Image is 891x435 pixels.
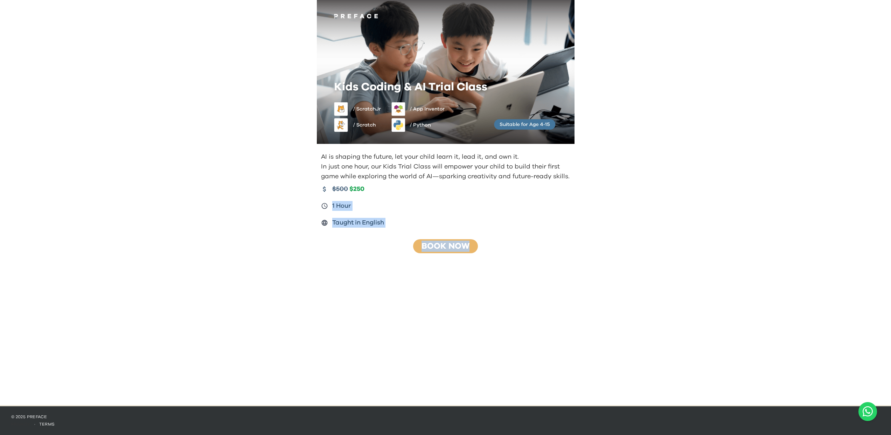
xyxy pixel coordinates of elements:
[39,422,55,426] a: terms
[349,185,364,193] span: $250
[858,402,877,421] button: Open WhatsApp chat
[858,402,877,421] a: Chat with us on WhatsApp
[11,422,30,426] a: privacy
[332,201,351,211] span: 1 Hour
[422,242,469,250] a: Book Now
[332,218,384,228] span: Taught in English
[11,414,880,420] p: © 2025 Preface
[321,162,572,181] p: In just one hour, our Kids Trial Class will empower your child to build their first game while ex...
[411,239,480,254] button: Book Now
[321,152,572,162] p: AI is shaping the future, let your child learn it, lead it, and own it.
[30,422,39,426] span: ·
[332,184,348,194] span: $500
